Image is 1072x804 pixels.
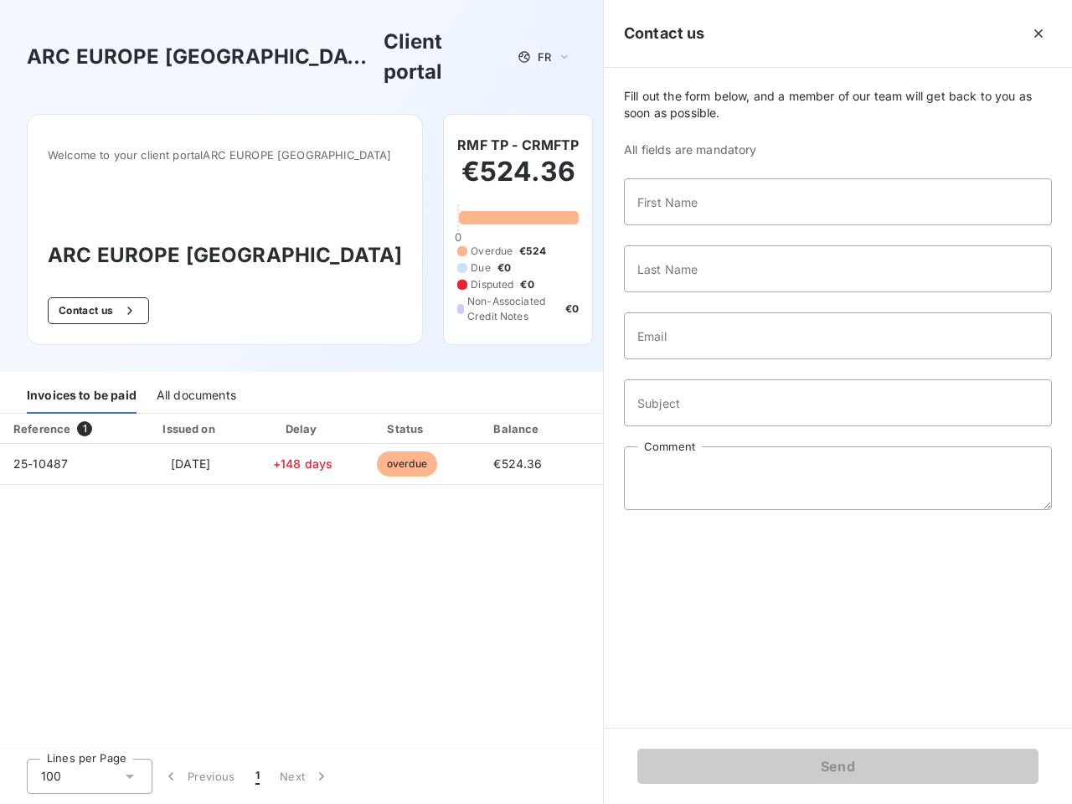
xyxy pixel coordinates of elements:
[624,88,1052,121] span: Fill out the form below, and a member of our team will get back to you as soon as possible.
[497,260,511,276] span: €0
[471,277,513,292] span: Disputed
[624,178,1052,225] input: placeholder
[467,294,559,324] span: Non-Associated Credit Notes
[41,768,61,785] span: 100
[27,42,377,72] h3: ARC EUROPE [GEOGRAPHIC_DATA]
[13,422,70,435] div: Reference
[520,277,533,292] span: €0
[637,749,1038,784] button: Send
[273,456,332,471] span: +148 days
[255,768,260,785] span: 1
[245,759,270,794] button: 1
[624,142,1052,158] span: All fields are mandatory
[357,420,456,437] div: Status
[579,420,663,437] div: PDF
[471,244,513,259] span: Overdue
[624,22,705,45] h5: Contact us
[132,420,248,437] div: Issued on
[565,301,579,317] span: €0
[457,135,579,155] h6: RMF TP - CRMFTP
[463,420,572,437] div: Balance
[519,244,546,259] span: €524
[377,451,437,477] span: overdue
[493,456,542,471] span: €524.36
[538,50,551,64] span: FR
[171,456,210,471] span: [DATE]
[27,379,137,414] div: Invoices to be paid
[384,27,506,87] h3: Client portal
[624,379,1052,426] input: placeholder
[48,297,149,324] button: Contact us
[624,245,1052,292] input: placeholder
[255,420,351,437] div: Delay
[48,240,402,271] h3: ARC EUROPE [GEOGRAPHIC_DATA]
[270,759,340,794] button: Next
[455,230,461,244] span: 0
[152,759,245,794] button: Previous
[48,148,402,162] span: Welcome to your client portal ARC EUROPE [GEOGRAPHIC_DATA]
[457,155,579,205] h2: €524.36
[157,379,236,414] div: All documents
[471,260,490,276] span: Due
[624,312,1052,359] input: placeholder
[77,421,92,436] span: 1
[13,456,68,471] span: 25-10487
